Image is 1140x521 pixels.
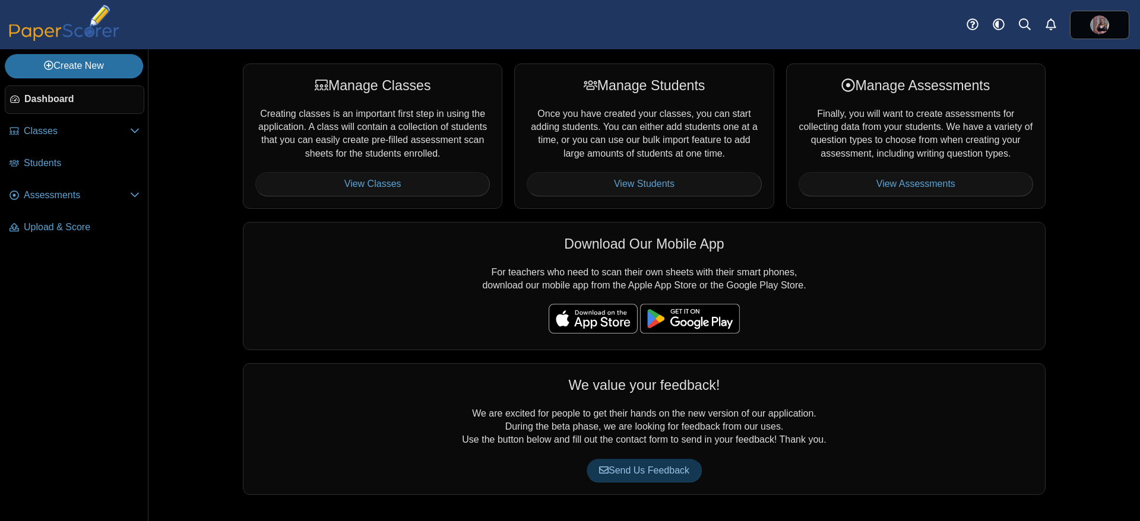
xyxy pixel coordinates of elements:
a: Assessments [5,182,144,210]
div: Download Our Mobile App [255,234,1033,253]
a: Create New [5,54,143,78]
div: For teachers who need to scan their own sheets with their smart phones, download our mobile app f... [243,222,1046,350]
a: Upload & Score [5,214,144,242]
a: Students [5,150,144,178]
a: ps.3On7lojIwWqyYGlx [1070,11,1129,39]
span: Dashboard [24,93,139,106]
a: Send Us Feedback [587,459,702,482]
span: Upload & Score [24,221,140,234]
img: PaperScorer [5,5,123,41]
div: Once you have created your classes, you can start adding students. You can either add students on... [514,63,774,208]
span: Classes [24,125,130,138]
a: Dashboard [5,85,144,114]
div: Manage Classes [255,76,490,95]
img: apple-store-badge.svg [549,304,638,333]
a: View Classes [255,172,490,196]
div: Manage Assessments [799,76,1033,95]
div: Manage Students [527,76,761,95]
span: Students [24,157,140,170]
span: Corinne Buttner [1090,15,1109,34]
div: Creating classes is an important first step in using the application. A class will contain a coll... [243,63,502,208]
a: View Assessments [799,172,1033,196]
div: We value your feedback! [255,376,1033,395]
div: Finally, you will want to create assessments for collecting data from your students. We have a va... [786,63,1046,208]
img: google-play-badge.png [640,304,740,333]
a: View Students [527,172,761,196]
a: Alerts [1038,12,1064,38]
a: Classes [5,117,144,146]
span: Assessments [24,189,130,202]
img: ps.3On7lojIwWqyYGlx [1090,15,1109,34]
a: PaperScorer [5,33,123,43]
span: Send Us Feedback [599,465,689,475]
div: We are excited for people to get their hands on the new version of our application. During the be... [243,363,1046,495]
